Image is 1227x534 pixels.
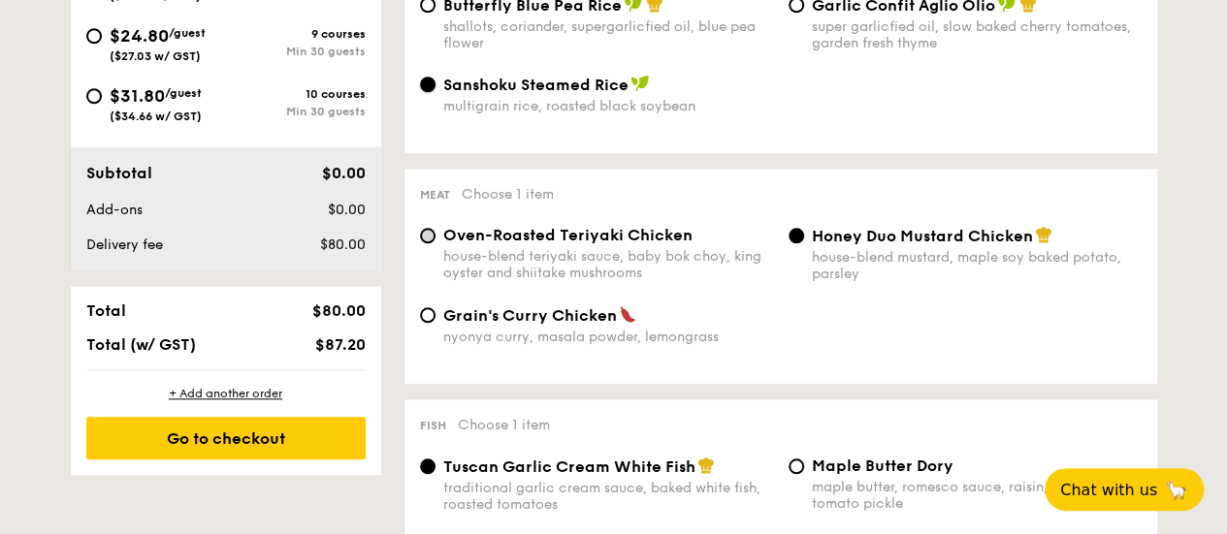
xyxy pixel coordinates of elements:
span: $24.80 [110,25,169,47]
input: Grain's Curry Chickennyonya curry, masala powder, lemongrass [420,307,436,323]
div: nyonya curry, masala powder, lemongrass [443,329,773,345]
span: Subtotal [86,164,152,182]
span: $87.20 [314,335,365,354]
input: Sanshoku Steamed Ricemultigrain rice, roasted black soybean [420,77,436,92]
span: $80.00 [319,236,365,253]
span: Honey Duo Mustard Chicken [812,227,1033,245]
span: $0.00 [321,164,365,182]
span: 🦙 [1165,479,1188,501]
div: house-blend teriyaki sauce, baby bok choy, king oyster and shiitake mushrooms [443,248,773,281]
div: super garlicfied oil, slow baked cherry tomatoes, garden fresh thyme [812,18,1142,51]
span: $0.00 [327,202,365,218]
span: Total [86,301,126,320]
span: $31.80 [110,85,165,107]
span: Oven-Roasted Teriyaki Chicken [443,226,693,244]
img: icon-spicy.37a8142b.svg [619,305,636,323]
div: + Add another order [86,386,366,401]
span: Choose 1 item [458,417,550,433]
div: house-blend mustard, maple soy baked potato, parsley [812,249,1142,282]
div: shallots, coriander, supergarlicfied oil, blue pea flower [443,18,773,51]
input: Maple Butter Dorymaple butter, romesco sauce, raisin, cherry tomato pickle [789,458,804,474]
span: Delivery fee [86,236,163,253]
img: icon-chef-hat.a58ddaea.svg [1035,226,1052,243]
span: /guest [169,26,206,40]
div: 9 courses [226,27,366,41]
span: ($34.66 w/ GST) [110,110,202,123]
span: Sanshoku Steamed Rice [443,76,629,94]
div: multigrain rice, roasted black soybean [443,98,773,114]
input: Honey Duo Mustard Chickenhouse-blend mustard, maple soy baked potato, parsley [789,228,804,243]
input: $24.80/guest($27.03 w/ GST)9 coursesMin 30 guests [86,28,102,44]
span: Meat [420,188,450,202]
span: /guest [165,86,202,100]
div: Go to checkout [86,417,366,459]
div: Min 30 guests [226,105,366,118]
span: Tuscan Garlic Cream White Fish [443,457,695,476]
span: Fish [420,419,446,432]
div: 10 courses [226,87,366,101]
button: Chat with us🦙 [1045,468,1204,511]
span: Maple Butter Dory [812,456,953,475]
span: $80.00 [311,301,365,320]
img: icon-chef-hat.a58ddaea.svg [697,456,715,474]
input: Tuscan Garlic Cream White Fishtraditional garlic cream sauce, baked white fish, roasted tomatoes [420,458,436,474]
span: Grain's Curry Chicken [443,306,617,325]
input: $31.80/guest($34.66 w/ GST)10 coursesMin 30 guests [86,88,102,104]
img: icon-vegan.f8ff3823.svg [630,75,650,92]
div: Min 30 guests [226,45,366,58]
div: maple butter, romesco sauce, raisin, cherry tomato pickle [812,479,1142,512]
span: ($27.03 w/ GST) [110,49,201,63]
span: Add-ons [86,202,143,218]
span: Chat with us [1060,481,1157,499]
input: Oven-Roasted Teriyaki Chickenhouse-blend teriyaki sauce, baby bok choy, king oyster and shiitake ... [420,228,436,243]
span: Total (w/ GST) [86,335,196,354]
div: traditional garlic cream sauce, baked white fish, roasted tomatoes [443,480,773,513]
span: Choose 1 item [462,186,554,203]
